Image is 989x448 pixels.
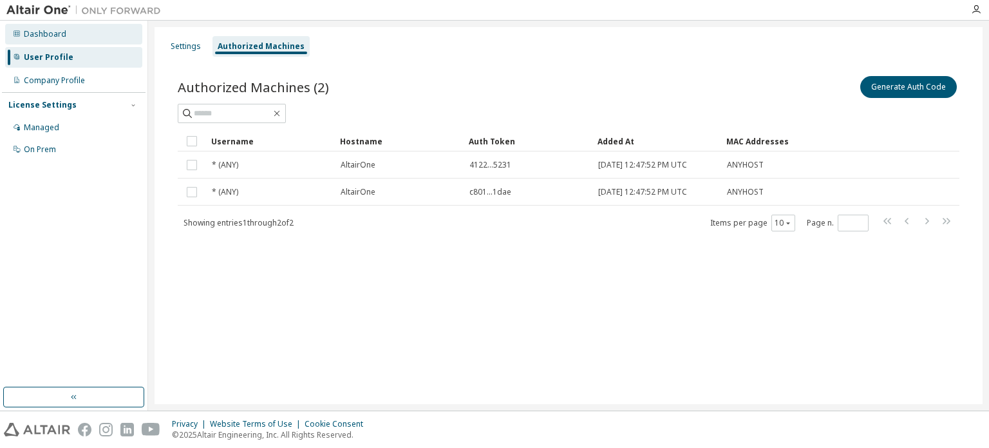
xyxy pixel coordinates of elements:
[727,187,764,197] span: ANYHOST
[726,131,824,151] div: MAC Addresses
[341,187,375,197] span: AltairOne
[184,217,294,228] span: Showing entries 1 through 2 of 2
[727,160,764,170] span: ANYHOST
[24,52,73,63] div: User Profile
[8,100,77,110] div: License Settings
[120,423,134,436] img: linkedin.svg
[142,423,160,436] img: youtube.svg
[24,122,59,133] div: Managed
[598,131,716,151] div: Added At
[178,78,329,96] span: Authorized Machines (2)
[6,4,167,17] img: Altair One
[4,423,70,436] img: altair_logo.svg
[212,187,238,197] span: * (ANY)
[807,215,869,231] span: Page n.
[210,419,305,429] div: Website Terms of Use
[212,160,238,170] span: * (ANY)
[598,160,687,170] span: [DATE] 12:47:52 PM UTC
[305,419,371,429] div: Cookie Consent
[775,218,792,228] button: 10
[710,215,795,231] span: Items per page
[24,75,85,86] div: Company Profile
[469,131,587,151] div: Auth Token
[24,29,66,39] div: Dashboard
[469,187,511,197] span: c801...1dae
[172,429,371,440] p: © 2025 Altair Engineering, Inc. All Rights Reserved.
[341,160,375,170] span: AltairOne
[340,131,458,151] div: Hostname
[171,41,201,52] div: Settings
[211,131,330,151] div: Username
[469,160,511,170] span: 4122...5231
[218,41,305,52] div: Authorized Machines
[598,187,687,197] span: [DATE] 12:47:52 PM UTC
[78,423,91,436] img: facebook.svg
[99,423,113,436] img: instagram.svg
[24,144,56,155] div: On Prem
[860,76,957,98] button: Generate Auth Code
[172,419,210,429] div: Privacy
